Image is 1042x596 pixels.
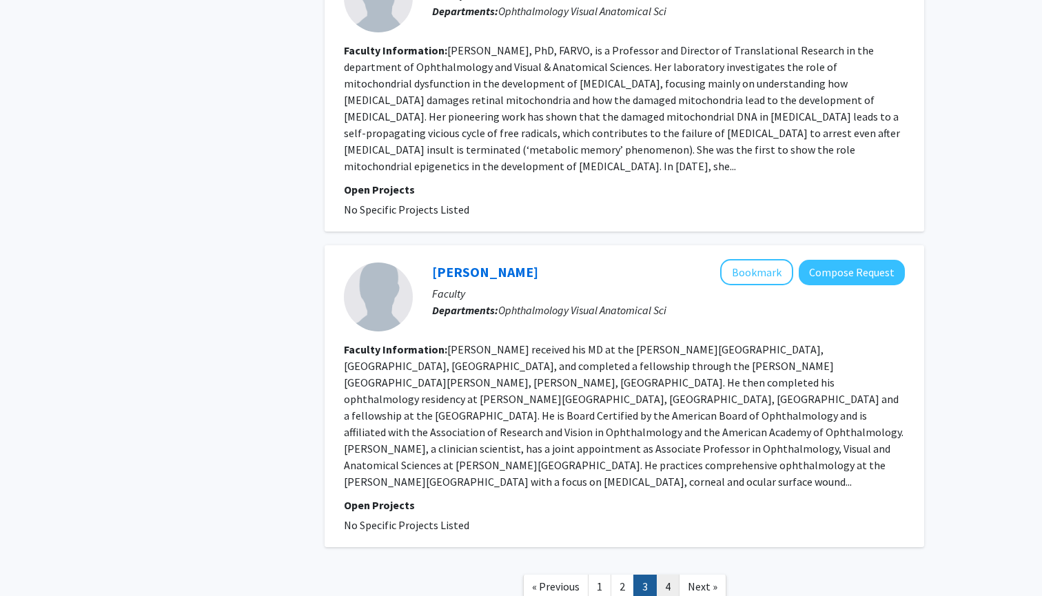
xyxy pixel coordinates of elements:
[344,518,469,532] span: No Specific Projects Listed
[344,342,447,356] b: Faculty Information:
[344,181,905,198] p: Open Projects
[344,43,900,173] fg-read-more: [PERSON_NAME], PhD, FARVO, is a Professor and Director of Translational Research in the departmen...
[432,285,905,302] p: Faculty
[432,263,538,280] a: [PERSON_NAME]
[532,579,580,593] span: « Previous
[498,4,666,18] span: Ophthalmology Visual Anatomical Sci
[432,4,498,18] b: Departments:
[344,342,903,489] fg-read-more: [PERSON_NAME] received his MD at the [PERSON_NAME][GEOGRAPHIC_DATA], [GEOGRAPHIC_DATA], [GEOGRAPH...
[344,43,447,57] b: Faculty Information:
[498,303,666,317] span: Ophthalmology Visual Anatomical Sci
[799,260,905,285] button: Compose Request to Gabriel Sosne
[688,579,717,593] span: Next »
[344,203,469,216] span: No Specific Projects Listed
[344,497,905,513] p: Open Projects
[432,303,498,317] b: Departments:
[720,259,793,285] button: Add Gabriel Sosne to Bookmarks
[10,534,59,586] iframe: Chat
